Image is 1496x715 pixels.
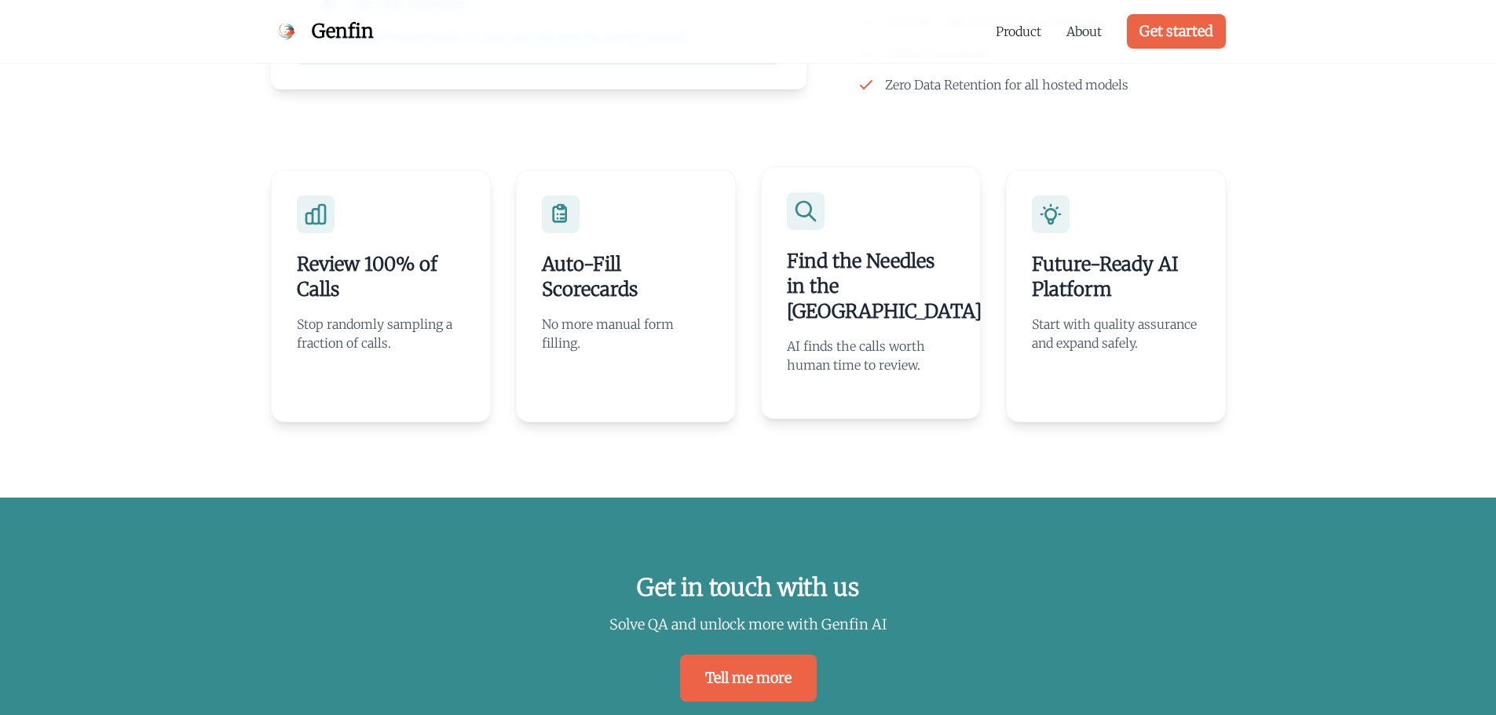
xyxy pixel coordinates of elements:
h3: Find the Needles in the [GEOGRAPHIC_DATA] [787,249,955,324]
img: Genfin Logo [271,16,302,47]
p: AI finds the calls worth human time to review. [787,337,955,374]
p: Start with quality assurance and expand safely. [1032,315,1200,352]
a: Get started [1127,14,1226,49]
a: Genfin [271,16,374,47]
span: Zero Data Retention for all hosted models [885,75,1128,94]
a: Tell me more [680,655,817,702]
p: Stop randomly sampling a fraction of calls. [297,315,465,352]
a: Product [996,22,1041,41]
a: About [1066,22,1102,41]
h3: Review 100% of Calls [297,252,465,302]
h3: Auto-Fill Scorecards [542,252,710,302]
h3: Future-Ready AI Platform [1032,252,1200,302]
span: Genfin [312,19,374,44]
p: No more manual form filling. [542,315,710,352]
